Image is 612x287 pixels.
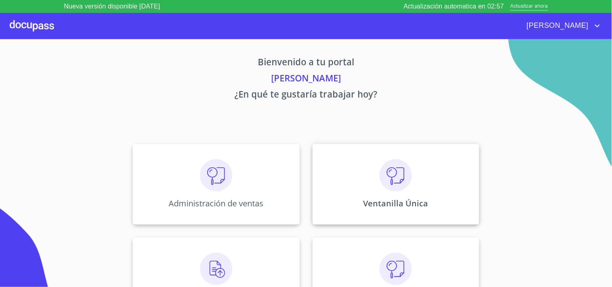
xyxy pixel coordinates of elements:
button: account of current user [521,19,602,32]
img: consulta.png [380,253,412,285]
p: ¿En qué te gustaría trabajar hoy? [58,87,555,104]
img: consulta.png [200,159,232,191]
span: [PERSON_NAME] [521,19,593,32]
img: carga.png [200,253,232,285]
p: Actualización automatica en 02:57 [404,2,504,11]
p: Ventanilla Única [363,198,428,209]
span: Actualizar ahora [510,2,548,11]
p: Bienvenido a tu portal [58,55,555,71]
p: Nueva versión disponible [DATE] [64,2,160,11]
p: Administración de ventas [169,198,263,209]
img: consulta.png [380,159,412,191]
p: [PERSON_NAME] [58,71,555,87]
